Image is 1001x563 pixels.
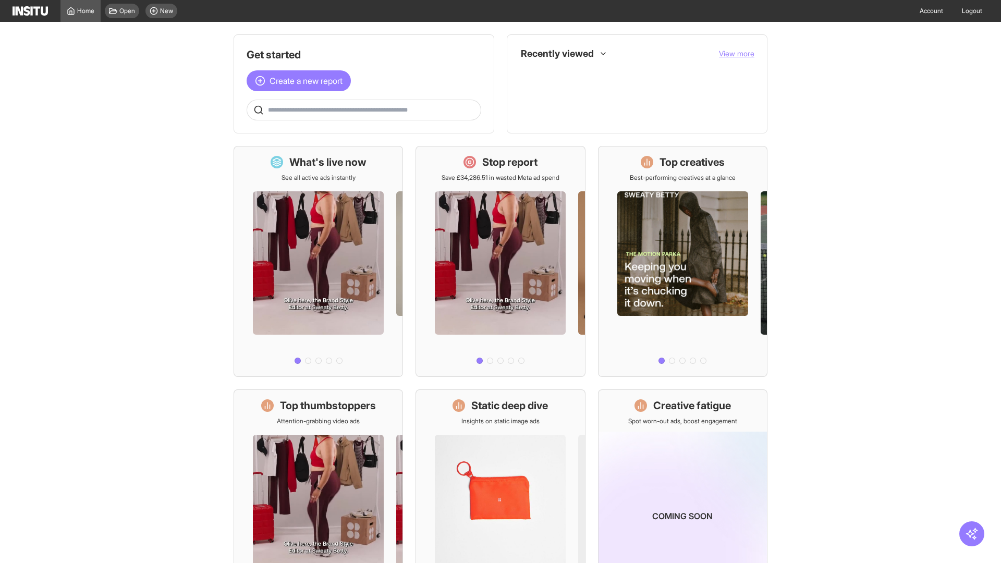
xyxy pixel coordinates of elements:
p: Save £34,286.51 in wasted Meta ad spend [442,174,559,182]
h1: Top creatives [660,155,725,169]
p: Attention-grabbing video ads [277,417,360,425]
a: What's live nowSee all active ads instantly [234,146,403,377]
button: Create a new report [247,70,351,91]
p: Insights on static image ads [461,417,540,425]
p: Best-performing creatives at a glance [630,174,736,182]
h1: Get started [247,47,481,62]
span: Home [77,7,94,15]
span: New [160,7,173,15]
span: View more [719,49,754,58]
a: Top creativesBest-performing creatives at a glance [598,146,767,377]
h1: What's live now [289,155,367,169]
h1: Static deep dive [471,398,548,413]
button: View more [719,48,754,59]
a: Stop reportSave £34,286.51 in wasted Meta ad spend [416,146,585,377]
span: Create a new report [270,75,343,87]
img: Logo [13,6,48,16]
h1: Stop report [482,155,538,169]
h1: Top thumbstoppers [280,398,376,413]
p: See all active ads instantly [282,174,356,182]
span: Open [119,7,135,15]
